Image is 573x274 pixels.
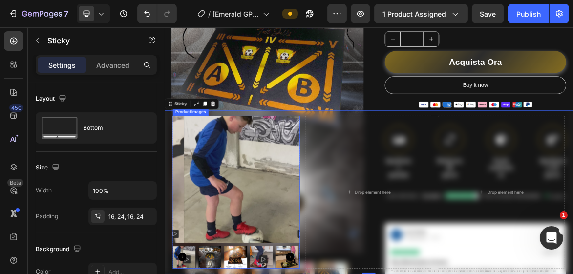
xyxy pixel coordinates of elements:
div: 450 [9,104,23,112]
p: Sticky [47,35,130,46]
div: Width [36,186,52,195]
button: increment [372,7,394,28]
div: Beta [7,179,23,187]
span: 1 product assigned [382,9,446,19]
img: gempages_532352288627360670-e59900a7-9162-4bc3-89c4-b36b1520b674.png [365,96,528,126]
div: 16, 24, 16, 24 [108,212,154,221]
input: Auto [89,182,156,199]
button: 7 [4,4,73,23]
div: Publish [516,9,541,19]
div: Padding [36,212,58,221]
div: Undo/Redo [137,4,177,23]
p: 7 [64,8,68,20]
div: Size [36,161,62,174]
button: decrement [317,7,339,28]
div: Buy it now [428,77,465,91]
iframe: To enrich screen reader interactions, please activate Accessibility in Grammarly extension settings [165,27,573,274]
div: Product Images [14,117,61,126]
div: Layout [36,92,68,105]
iframe: Intercom live chat [540,226,563,250]
div: Acquista Ora [408,42,485,58]
span: Save [480,10,496,18]
span: [Emerald GP]Copy of Tappeto | 120 esercizi | Calze in omaggio | pubblica [212,9,259,19]
button: 1 product assigned [374,4,468,23]
p: Advanced [96,60,129,70]
div: Drop element here [273,233,325,241]
span: / [208,9,211,19]
button: Publish [508,4,549,23]
input: quantity [339,7,372,28]
button: Save [472,4,504,23]
div: Background [36,243,83,256]
div: Bottom [83,117,143,139]
p: Settings [48,60,76,70]
div: Drop element here [463,233,515,241]
span: 1 [560,211,568,219]
div: Sticky [12,105,34,114]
